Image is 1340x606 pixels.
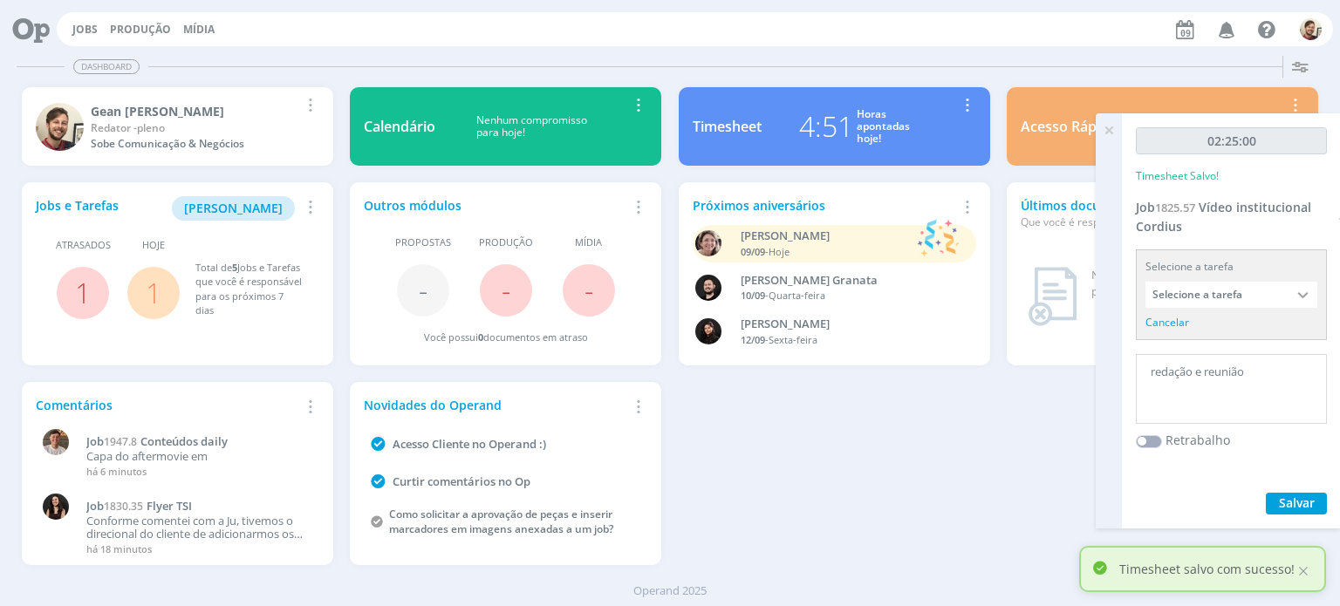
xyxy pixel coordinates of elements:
[679,87,990,166] a: Timesheet4:51Horasapontadashoje!
[435,114,627,140] div: Nenhum compromisso para hoje!
[195,261,303,318] div: Total de Jobs e Tarefas que você é responsável para os próximos 7 dias
[1136,199,1311,235] a: Job1825.57Vídeo institucional Cordius
[575,235,602,250] span: Mídia
[393,473,530,489] a: Curtir comentários no Op
[741,245,909,260] div: -
[172,196,295,221] button: [PERSON_NAME]
[146,274,161,311] a: 1
[72,22,98,37] a: Jobs
[479,235,533,250] span: Produção
[389,507,613,536] a: Como solicitar a aprovação de peças e inserir marcadores em imagens anexadas a um job?
[36,103,84,151] img: G
[364,396,627,414] div: Novidades do Operand
[741,333,765,346] span: 12/09
[741,228,909,245] div: Aline Beatriz Jackisch
[142,238,165,253] span: Hoje
[1279,494,1315,511] span: Salvar
[769,245,790,258] span: Hoje
[695,275,721,301] img: B
[478,330,483,344] span: 0
[105,23,176,37] button: Produção
[86,435,311,449] a: Job1947.8Conteúdos daily
[75,274,91,311] a: 1
[799,106,853,147] div: 4:51
[178,23,220,37] button: Mídia
[86,500,311,514] a: Job1830.35Flyer TSI
[86,450,311,464] p: Capa do aftermovie em
[110,22,171,37] a: Produção
[22,87,333,166] a: GGean [PERSON_NAME]Redator -plenoSobe Comunicação & Negócios
[364,116,435,137] div: Calendário
[857,108,910,146] div: Horas apontadas hoje!
[43,494,69,520] img: I
[769,289,825,302] span: Quarta-feira
[1091,267,1297,301] div: No momento, você não possui dados para exibição neste card.
[91,136,299,152] div: Sobe Comunicação & Negócios
[364,196,627,214] div: Outros módulos
[1136,199,1311,235] span: Vídeo institucional Cordius
[91,120,299,136] div: Redator -pleno
[43,429,69,455] img: T
[741,272,955,289] div: Bruno Corralo Granata
[1119,560,1295,578] p: Timesheet salvo com sucesso!
[86,465,147,478] span: há 6 minutos
[741,245,765,258] span: 09/09
[395,235,451,250] span: Propostas
[104,499,143,514] span: 1830.35
[91,102,299,120] div: Gean Paulo Naue
[147,498,192,514] span: Flyer TSI
[1166,431,1230,449] label: Retrabalho
[1145,315,1189,330] div: Cancelar
[73,59,140,74] span: Dashboard
[695,230,721,256] img: A
[424,330,588,345] div: Você possui documentos em atraso
[1299,14,1323,44] button: G
[695,318,721,344] img: L
[1021,196,1284,230] div: Últimos documentos editados
[393,436,546,452] a: Acesso Cliente no Operand :)
[1136,168,1219,184] p: Timesheet Salvo!
[172,199,295,215] a: [PERSON_NAME]
[693,196,956,214] div: Próximos aniversários
[1266,493,1327,514] button: Salvar
[1145,259,1317,275] div: Selecione a tarefa
[1021,214,1284,230] div: Que você é responsável
[184,200,283,216] span: [PERSON_NAME]
[140,433,228,449] span: Conteúdos daily
[741,333,955,348] div: -
[183,22,215,37] a: Mídia
[36,396,299,414] div: Comentários
[56,238,111,253] span: Atrasados
[769,333,817,346] span: Sexta-feira
[585,271,593,309] span: -
[419,271,427,309] span: -
[86,542,152,555] span: há 18 minutos
[693,116,762,137] div: Timesheet
[741,289,955,303] div: -
[36,196,299,221] div: Jobs e Tarefas
[741,289,765,302] span: 10/09
[741,316,955,333] div: Luana da Silva de Andrade
[104,434,137,449] span: 1947.8
[1155,200,1195,215] span: 1825.57
[232,261,237,274] span: 5
[1300,18,1322,40] img: G
[67,23,103,37] button: Jobs
[1028,267,1077,326] img: dashboard_not_found.png
[1021,116,1118,137] div: Acesso Rápido
[502,271,510,309] span: -
[86,514,311,541] p: Conforme comentei com a Ju, tivemos o direcional do cliente de adicionarmos os dados de perda de ...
